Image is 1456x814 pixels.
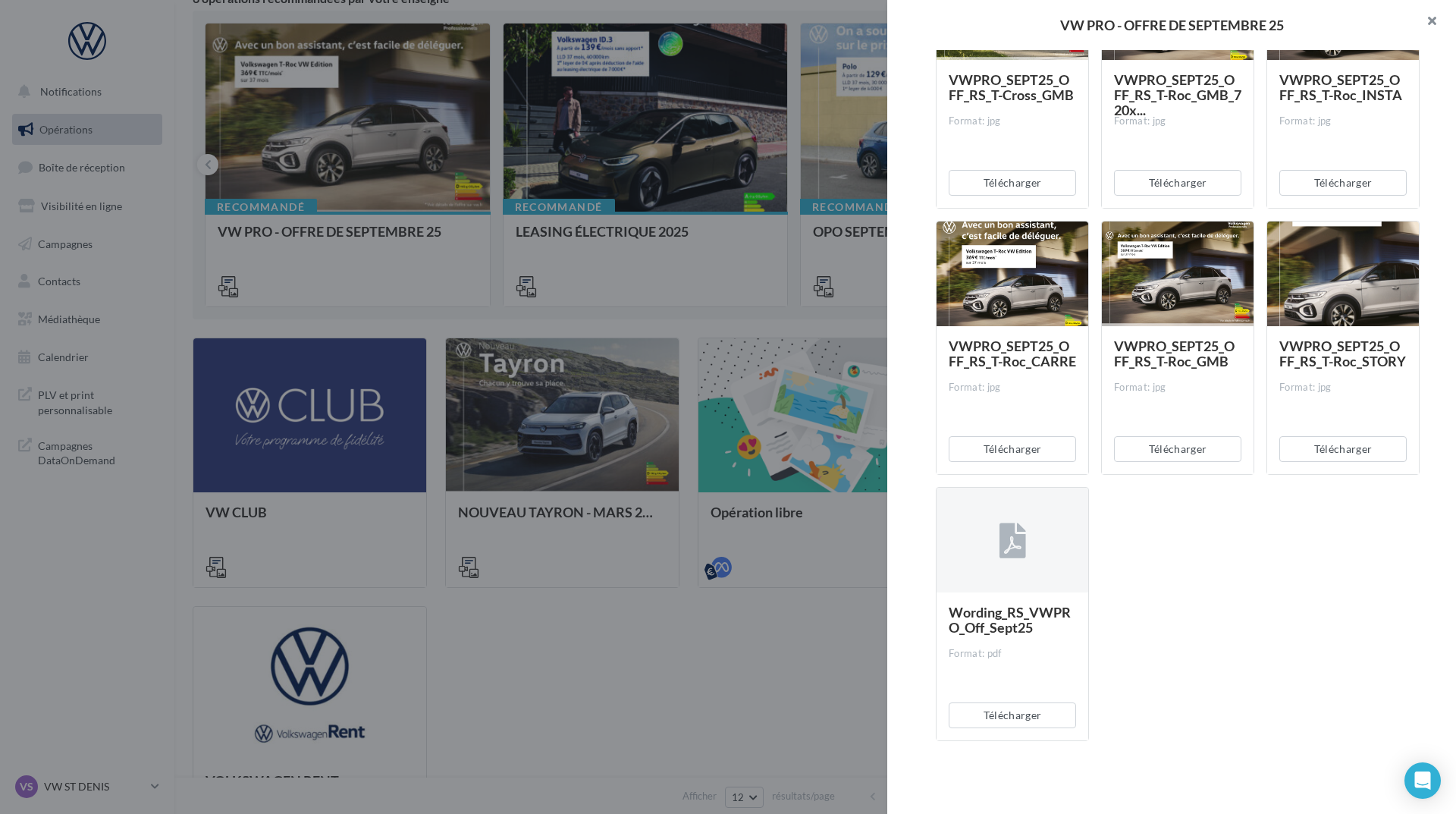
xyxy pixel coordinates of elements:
div: Open Intercom Messenger [1404,762,1441,799]
span: VWPRO_SEPT25_OFF_RS_T-Roc_GMB_720x... [1114,71,1241,118]
button: Télécharger [949,702,1076,728]
div: Format: jpg [1114,381,1241,394]
div: Format: jpg [1114,115,1241,128]
span: VWPRO_SEPT25_OFF_RS_T-Cross_GMB [949,71,1074,103]
div: Format: pdf [949,647,1076,661]
span: VWPRO_SEPT25_OFF_RS_T-Roc_STORY [1279,338,1406,369]
div: Format: jpg [1279,381,1407,394]
div: Format: jpg [1279,115,1407,128]
button: Télécharger [1279,436,1407,462]
button: Télécharger [949,436,1076,462]
button: Télécharger [949,170,1076,196]
button: Télécharger [1279,170,1407,196]
div: VW PRO - OFFRE DE SEPTEMBRE 25 [912,18,1432,32]
span: VWPRO_SEPT25_OFF_RS_T-Roc_INSTA [1279,71,1402,103]
div: Format: jpg [949,381,1076,394]
button: Télécharger [1114,170,1241,196]
span: VWPRO_SEPT25_OFF_RS_T-Roc_GMB [1114,338,1235,369]
div: Format: jpg [949,115,1076,128]
span: Wording_RS_VWPRO_Off_Sept25 [949,604,1071,636]
button: Télécharger [1114,436,1241,462]
span: VWPRO_SEPT25_OFF_RS_T-Roc_CARRE [949,338,1076,369]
